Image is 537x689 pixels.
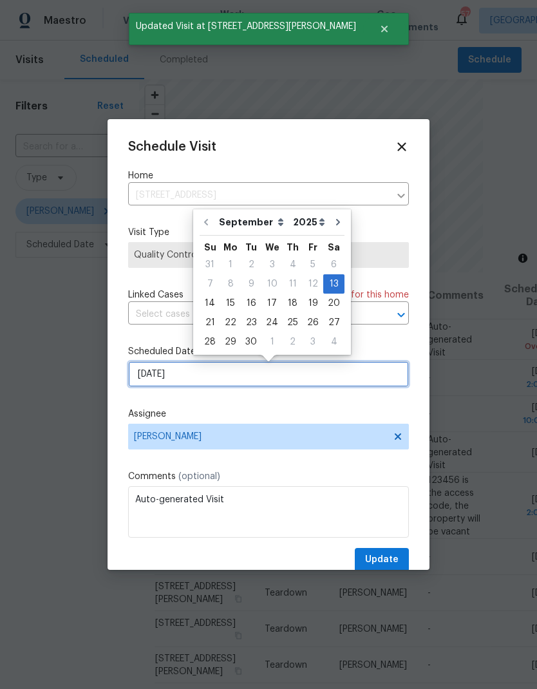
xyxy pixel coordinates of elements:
[283,294,303,312] div: 18
[216,212,290,232] select: Month
[200,294,220,313] div: Sun Sep 14 2025
[261,255,283,274] div: Wed Sep 03 2025
[290,212,328,232] select: Year
[200,275,220,293] div: 7
[200,313,220,332] div: Sun Sep 21 2025
[355,548,409,572] button: Update
[323,294,344,313] div: Sat Sep 20 2025
[128,226,409,239] label: Visit Type
[241,256,261,274] div: 2
[128,345,409,358] label: Scheduled Date
[128,486,409,538] textarea: Auto-generated Visit
[303,294,323,313] div: Fri Sep 19 2025
[200,332,220,352] div: Sun Sep 28 2025
[261,294,283,312] div: 17
[303,294,323,312] div: 19
[220,294,241,312] div: 15
[261,333,283,351] div: 1
[200,274,220,294] div: Sun Sep 07 2025
[220,256,241,274] div: 1
[128,140,216,153] span: Schedule Visit
[303,332,323,352] div: Fri Oct 03 2025
[303,255,323,274] div: Fri Sep 05 2025
[220,314,241,332] div: 22
[128,169,409,182] label: Home
[365,552,399,568] span: Update
[363,16,406,42] button: Close
[283,314,303,332] div: 25
[283,294,303,313] div: Thu Sep 18 2025
[283,256,303,274] div: 4
[204,243,216,252] abbr: Sunday
[303,314,323,332] div: 26
[283,274,303,294] div: Thu Sep 11 2025
[303,274,323,294] div: Fri Sep 12 2025
[241,313,261,332] div: Tue Sep 23 2025
[261,314,283,332] div: 24
[129,13,363,40] span: Updated Visit at [STREET_ADDRESS][PERSON_NAME]
[261,256,283,274] div: 3
[283,275,303,293] div: 11
[303,275,323,293] div: 12
[323,255,344,274] div: Sat Sep 06 2025
[241,294,261,313] div: Tue Sep 16 2025
[261,313,283,332] div: Wed Sep 24 2025
[328,243,340,252] abbr: Saturday
[261,274,283,294] div: Wed Sep 10 2025
[128,305,373,325] input: Select cases
[323,314,344,332] div: 27
[220,332,241,352] div: Mon Sep 29 2025
[220,313,241,332] div: Mon Sep 22 2025
[323,332,344,352] div: Sat Oct 04 2025
[200,294,220,312] div: 14
[303,333,323,351] div: 3
[283,255,303,274] div: Thu Sep 04 2025
[241,332,261,352] div: Tue Sep 30 2025
[134,249,403,261] span: Quality Control
[220,274,241,294] div: Mon Sep 08 2025
[223,243,238,252] abbr: Monday
[241,275,261,293] div: 9
[200,333,220,351] div: 28
[328,209,348,235] button: Go to next month
[241,314,261,332] div: 23
[261,332,283,352] div: Wed Oct 01 2025
[261,294,283,313] div: Wed Sep 17 2025
[128,470,409,483] label: Comments
[220,255,241,274] div: Mon Sep 01 2025
[308,243,317,252] abbr: Friday
[392,306,410,324] button: Open
[265,243,279,252] abbr: Wednesday
[241,294,261,312] div: 16
[283,313,303,332] div: Thu Sep 25 2025
[220,275,241,293] div: 8
[283,333,303,351] div: 2
[128,361,409,387] input: M/D/YYYY
[241,255,261,274] div: Tue Sep 02 2025
[128,288,184,301] span: Linked Cases
[134,431,386,442] span: [PERSON_NAME]
[241,333,261,351] div: 30
[323,333,344,351] div: 4
[323,275,344,293] div: 13
[323,294,344,312] div: 20
[200,314,220,332] div: 21
[287,243,299,252] abbr: Thursday
[128,185,390,205] input: Enter in an address
[261,275,283,293] div: 10
[323,274,344,294] div: Sat Sep 13 2025
[303,313,323,332] div: Fri Sep 26 2025
[220,333,241,351] div: 29
[323,313,344,332] div: Sat Sep 27 2025
[128,408,409,420] label: Assignee
[245,243,257,252] abbr: Tuesday
[220,294,241,313] div: Mon Sep 15 2025
[323,256,344,274] div: 6
[178,472,220,481] span: (optional)
[196,209,216,235] button: Go to previous month
[283,332,303,352] div: Thu Oct 02 2025
[241,274,261,294] div: Tue Sep 09 2025
[303,256,323,274] div: 5
[200,255,220,274] div: Sun Aug 31 2025
[395,140,409,154] span: Close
